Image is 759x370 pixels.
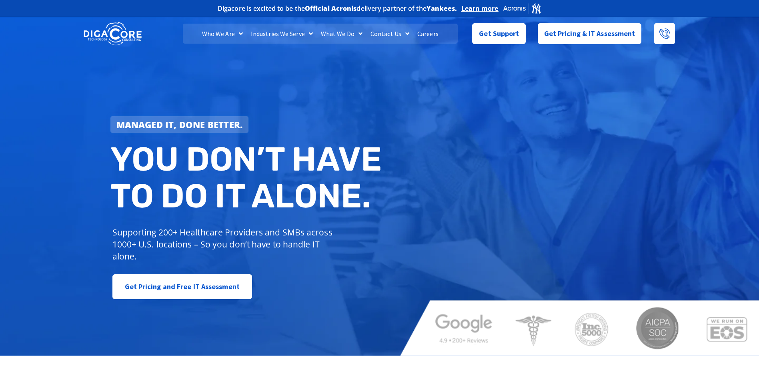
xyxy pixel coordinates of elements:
[461,4,499,12] a: Learn more
[472,23,525,44] a: Get Support
[247,24,317,44] a: Industries We Serve
[112,274,252,299] a: Get Pricing and Free IT Assessment
[317,24,366,44] a: What We Do
[110,116,249,133] a: Managed IT, done better.
[110,141,386,214] h2: You don’t have to do IT alone.
[112,226,336,262] p: Supporting 200+ Healthcare Providers and SMBs across 1000+ U.S. locations – So you don’t have to ...
[198,24,247,44] a: Who We Are
[125,279,240,295] span: Get Pricing and Free IT Assessment
[84,21,142,46] img: DigaCore Technology Consulting
[116,119,243,131] strong: Managed IT, done better.
[479,26,519,42] span: Get Support
[183,24,457,44] nav: Menu
[413,24,443,44] a: Careers
[503,2,542,14] img: Acronis
[305,4,357,13] b: Official Acronis
[218,5,457,12] h2: Digacore is excited to be the delivery partner of the
[427,4,457,13] b: Yankees.
[544,26,635,42] span: Get Pricing & IT Assessment
[538,23,642,44] a: Get Pricing & IT Assessment
[366,24,413,44] a: Contact Us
